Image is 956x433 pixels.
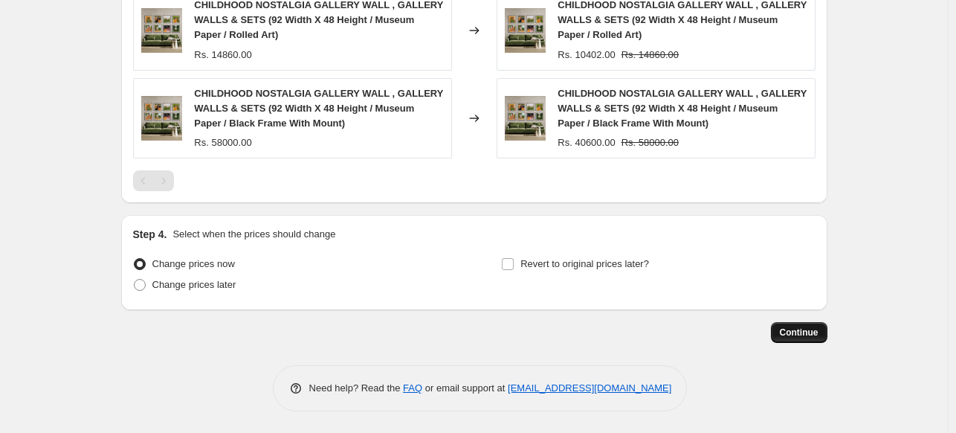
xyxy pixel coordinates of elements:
a: [EMAIL_ADDRESS][DOMAIN_NAME] [508,382,671,394]
img: SHREYAROYCHOWDARYARTWORKSGALLERYWALL3-resized_80x.jpg [141,8,183,53]
p: Select when the prices should change [172,227,335,242]
nav: Pagination [133,170,174,191]
strike: Rs. 14860.00 [621,48,679,62]
span: Change prices now [152,258,235,269]
img: SHREYAROYCHOWDARYARTWORKSGALLERYWALL3-resized_80x.jpg [505,96,546,141]
img: SHREYAROYCHOWDARYARTWORKSGALLERYWALL3-resized_80x.jpg [505,8,546,53]
div: Rs. 58000.00 [194,135,251,150]
span: Change prices later [152,279,236,290]
span: CHILDHOOD NOSTALGIA GALLERY WALL , GALLERY WALLS & SETS (92 Width X 48 Height / Museum Paper / Bl... [558,88,807,129]
img: SHREYAROYCHOWDARYARTWORKSGALLERYWALL3-resized_80x.jpg [141,96,183,141]
div: Rs. 40600.00 [558,135,615,150]
span: or email support at [422,382,508,394]
span: CHILDHOOD NOSTALGIA GALLERY WALL , GALLERY WALLS & SETS (92 Width X 48 Height / Museum Paper / Bl... [194,88,443,129]
a: FAQ [403,382,422,394]
h2: Step 4. [133,227,167,242]
strike: Rs. 58000.00 [621,135,679,150]
span: Need help? Read the [309,382,404,394]
div: Rs. 10402.00 [558,48,615,62]
button: Continue [771,322,827,343]
span: Revert to original prices later? [520,258,649,269]
span: Continue [780,327,818,339]
div: Rs. 14860.00 [194,48,251,62]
